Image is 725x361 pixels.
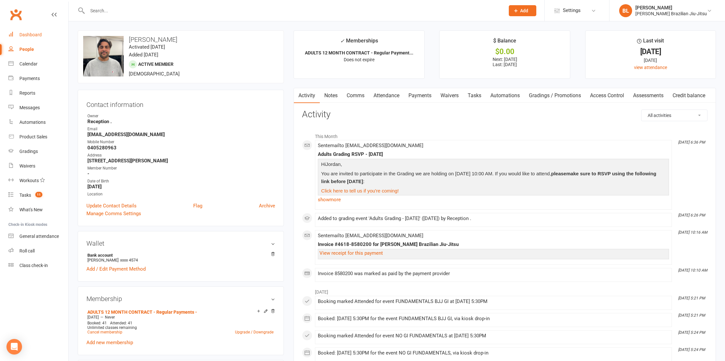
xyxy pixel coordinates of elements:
div: [DATE] [591,48,710,55]
i: ✓ [340,38,344,44]
a: Gradings / Promotions [524,88,586,103]
a: Class kiosk mode [8,258,68,273]
i: [DATE] 5:24 PM [678,330,705,335]
a: Attendance [369,88,404,103]
div: Workouts [19,178,39,183]
span: Booked: 41 [87,321,107,325]
span: 11 [35,192,42,197]
div: Invoice 8580200 was marked as paid by the payment provider [318,271,669,276]
i: [DATE] 5:24 PM [678,347,705,352]
div: Member Number [87,165,275,171]
div: Waivers [19,163,35,169]
a: General attendance kiosk mode [8,229,68,244]
h3: [PERSON_NAME] [83,36,278,43]
div: — [86,315,275,320]
div: Email [87,126,275,132]
span: [DEMOGRAPHIC_DATA] [129,71,180,77]
div: People [19,47,34,52]
strong: [DATE] [87,184,275,190]
a: Dashboard [8,28,68,42]
div: [DATE] [591,57,710,64]
a: Roll call [8,244,68,258]
i: [DATE] 5:21 PM [678,296,705,300]
span: Settings [563,3,581,18]
a: Clubworx [8,6,24,23]
a: Reports [8,86,68,100]
strong: Bank account [87,253,272,258]
h3: Wallet [86,240,275,247]
a: ADULTS 12 MONTH CONTRACT - Regular Payments - [87,309,197,315]
span: Sent email to [EMAIL_ADDRESS][DOMAIN_NAME] [318,143,423,148]
div: Dashboard [19,32,42,37]
div: Messages [19,105,40,110]
div: Open Intercom Messenger [6,339,22,355]
a: view attendance [634,65,667,70]
div: Booking marked Attended for event NO GI FUNDAMENTALS at [DATE] 5:30PM [318,333,669,339]
a: Click here to tell us if you're coming! [321,188,399,193]
a: What's New [8,203,68,217]
a: Product Sales [8,130,68,144]
span: Jordan [326,161,341,167]
a: Access Control [586,88,629,103]
a: Waivers [8,159,68,173]
li: [PERSON_NAME] [86,252,275,263]
span: : [363,179,364,184]
span: please [551,171,566,176]
div: General attendance [19,234,59,239]
div: Automations [19,120,46,125]
a: Notes [320,88,342,103]
div: Date of Birth [87,178,275,184]
div: BL [619,4,632,17]
div: Gradings [19,149,38,154]
span: You are invited to participate in the Grading we are holding on [DATE] 10:00 AM. If you would lik... [321,171,551,176]
i: [DATE] 6:36 PM [678,140,705,145]
strong: [STREET_ADDRESS][PERSON_NAME] [87,158,275,164]
i: [DATE] 6:26 PM [678,213,705,217]
span: Unlimited classes remaining [87,325,137,330]
a: Manage Comms Settings [86,210,141,217]
div: Calendar [19,61,38,66]
div: Invoice #4618-8580200 for [PERSON_NAME] Brazilian Jiu-Jitsu [318,242,669,247]
div: Last visit [637,37,664,48]
h3: Activity [302,110,708,120]
a: Tasks [463,88,486,103]
div: Booked: [DATE] 5:30PM for the event FUNDAMENTALS BJJ GI, via kiosk drop-in [318,316,669,321]
span: Hi [321,161,326,167]
div: Memberships [340,37,378,49]
span: , [340,161,342,167]
strong: 0405280963 [87,145,275,151]
a: Comms [342,88,369,103]
time: Added [DATE] [129,52,158,58]
a: Calendar [8,57,68,71]
button: Add [509,5,536,16]
div: $ Balance [493,37,516,48]
div: Booked: [DATE] 5:30PM for the event NO GI FUNDAMENTALS, via kiosk drop-in [318,350,669,356]
i: [DATE] 5:21 PM [678,313,705,318]
div: Class check-in [19,263,48,268]
a: Gradings [8,144,68,159]
a: Tasks 11 [8,188,68,203]
a: Activity [294,88,320,103]
a: Messages [8,100,68,115]
a: People [8,42,68,57]
a: Upgrade / Downgrade [235,330,273,334]
span: [DATE] [87,315,99,320]
p: Next: [DATE] Last: [DATE] [445,57,564,67]
div: Product Sales [19,134,47,139]
i: [DATE] 10:16 AM [678,230,707,235]
div: What's New [19,207,43,212]
a: View receipt for this payment [319,250,383,256]
div: [PERSON_NAME] [635,5,707,11]
div: Owner [87,113,275,119]
div: Address [87,152,275,158]
span: Never [105,315,115,320]
a: Add new membership [86,340,133,345]
time: Activated [DATE] [129,44,165,50]
div: Payments [19,76,40,81]
strong: ADULTS 12 MONTH CONTRACT - Regular Payment... [305,50,413,55]
div: Adults Grading RSVP - [DATE] [318,152,669,157]
a: Update Contact Details [86,202,137,210]
strong: [EMAIL_ADDRESS][DOMAIN_NAME] [87,132,275,137]
div: Booking marked Attended for event FUNDAMENTALS BJJ GI at [DATE] 5:30PM [318,299,669,304]
div: Mobile Number [87,139,275,145]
